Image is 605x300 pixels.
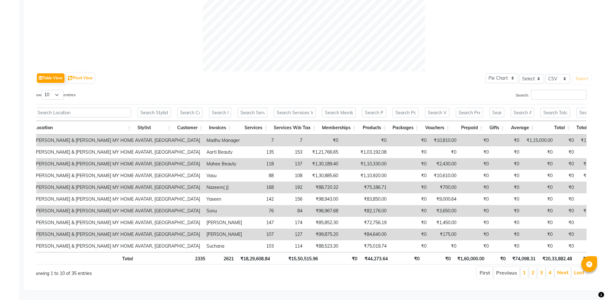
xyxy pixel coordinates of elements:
input: Search Prepaid [456,108,483,117]
th: Prepaid: activate to sort column ascending [453,121,486,135]
td: ₹0 [556,170,577,182]
td: ₹0 [492,170,522,182]
td: ₹700.00 [430,182,460,193]
th: ₹1,60,000.00 [454,252,487,264]
td: ₹0 [492,135,522,146]
td: ₹0 [390,240,430,252]
td: ₹0 [460,217,492,229]
td: ₹85,852.30 [306,217,341,229]
input: Search: [531,90,587,100]
td: 127 [277,229,306,240]
td: ₹0 [556,158,577,170]
td: [PERSON_NAME] & [PERSON_NAME] MY HOME AVATAR, [GEOGRAPHIC_DATA] [31,158,203,170]
td: [PERSON_NAME] & [PERSON_NAME] MY HOME AVATAR, [GEOGRAPHIC_DATA] [31,135,203,146]
input: Search Average [511,108,534,117]
td: ₹88,523.30 [306,240,341,252]
input: Search Gifts [489,108,504,117]
td: ₹0 [522,229,556,240]
td: ₹0 [556,205,577,217]
input: Search Vouchers [425,108,449,117]
td: ₹10,610.00 [430,170,460,182]
td: ₹0 [390,158,430,170]
td: ₹75,019.74 [341,240,390,252]
th: Total: activate to sort column ascending [537,121,573,135]
td: ₹0 [460,240,492,252]
td: ₹96,967.68 [306,205,341,217]
td: ₹1,03,192.08 [341,146,390,158]
td: ₹0 [390,193,430,205]
th: Products: activate to sort column ascending [359,121,389,135]
td: ₹84,640.00 [341,229,390,240]
td: 192 [277,182,306,193]
td: ₹0 [460,205,492,217]
input: Search Services [238,108,267,117]
a: Next [557,269,568,276]
a: 4 [548,269,552,276]
td: 156 [277,193,306,205]
td: ₹0 [556,182,577,193]
td: ₹0 [522,158,556,170]
button: Export [573,73,591,84]
td: Sonu [203,205,245,217]
a: 3 [540,269,543,276]
td: ₹0 [460,229,492,240]
td: ₹0 [522,205,556,217]
td: ₹1,15,000.00 [522,135,556,146]
td: ₹0 [460,193,492,205]
td: 7 [277,135,306,146]
td: ₹0 [556,146,577,158]
td: ₹0 [390,135,430,146]
td: ₹0 [492,217,522,229]
td: 107 [245,229,277,240]
td: [PERSON_NAME] & [PERSON_NAME] MY HOME AVATAR, [GEOGRAPHIC_DATA] [31,193,203,205]
th: Memberships: activate to sort column ascending [319,121,359,135]
th: ₹74,098.31 [509,252,539,264]
td: ₹0 [556,135,577,146]
td: 118 [245,158,277,170]
td: ₹10,810.00 [430,135,460,146]
td: ₹0 [460,135,492,146]
input: Search Invoices [209,108,231,117]
td: ₹1,30,885.60 [306,170,341,182]
button: Table View [37,73,64,83]
td: ₹0 [492,193,522,205]
td: ₹0 [460,158,492,170]
td: ₹0 [390,170,430,182]
td: 147 [245,217,277,229]
td: 135 [245,146,277,158]
input: Search Location [35,108,131,117]
th: ₹15,50,515.96 [273,252,321,264]
td: 88 [245,170,277,182]
td: Suchana [203,240,245,252]
td: ₹0 [390,205,430,217]
td: ₹0 [460,182,492,193]
th: Total [31,252,136,264]
td: ₹75,186.71 [341,182,390,193]
td: ₹0 [306,135,341,146]
td: ₹0 [492,182,522,193]
img: pivot.png [68,76,73,81]
td: [PERSON_NAME] [203,229,245,240]
input: Search Products [362,108,386,117]
th: ₹0 [423,252,454,264]
th: Location: activate to sort column ascending [31,121,134,135]
td: ₹2,430.00 [430,158,460,170]
td: ₹88,720.32 [306,182,341,193]
td: ₹0 [522,193,556,205]
td: ₹72,756.19 [341,217,390,229]
td: ₹1,10,330.00 [341,158,390,170]
th: Customer: activate to sort column ascending [174,121,206,135]
td: ₹0 [430,240,460,252]
td: ₹0 [390,182,430,193]
input: Search Memberships [322,108,356,117]
td: ₹0 [556,229,577,240]
input: Search Customer [177,108,203,117]
th: ₹20,33,882.48 [539,252,575,264]
td: ₹0 [390,217,430,229]
td: [PERSON_NAME] & [PERSON_NAME] MY HOME AVATAR, [GEOGRAPHIC_DATA] [31,229,203,240]
input: Search Total [541,108,570,117]
td: ₹1,450.00 [430,217,460,229]
td: Yaseen [203,193,245,205]
input: Search Stylist [138,108,171,117]
td: [PERSON_NAME] & [PERSON_NAME] MY HOME AVATAR, [GEOGRAPHIC_DATA] [31,240,203,252]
